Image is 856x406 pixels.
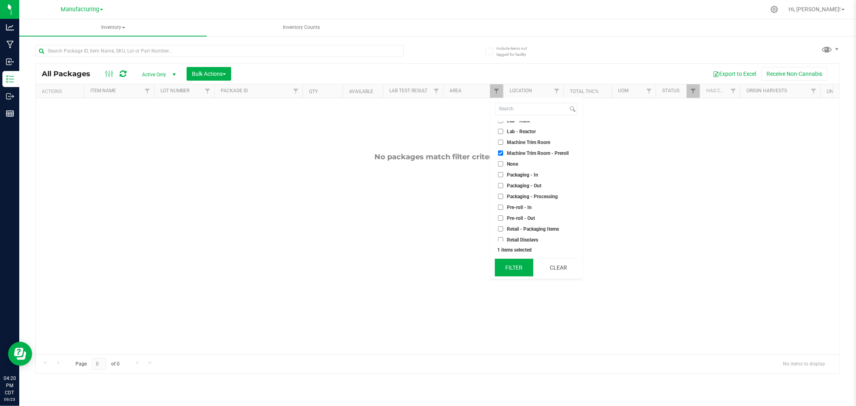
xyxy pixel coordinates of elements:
[289,84,303,98] a: Filter
[708,67,761,81] button: Export to Excel
[507,118,530,123] span: Lab - Rack
[507,162,518,166] span: None
[769,6,779,13] div: Manage settings
[6,23,14,31] inline-svg: Analytics
[42,89,81,94] div: Actions
[507,194,558,199] span: Packaging - Processing
[498,183,503,188] input: Packaging - Out
[4,396,16,402] p: 09/23
[495,259,533,276] button: Filter
[507,205,532,210] span: Pre-roll - In
[69,358,126,370] span: Page of 0
[498,215,503,221] input: Pre-roll - Out
[221,88,248,93] a: Package ID
[507,183,541,188] span: Packaging - Out
[207,19,395,36] a: Inventory Counts
[498,226,503,231] input: Retail - Packaging Items
[187,67,231,81] button: Bulk Actions
[495,103,568,115] input: Search
[8,342,32,366] iframe: Resource center
[6,41,14,49] inline-svg: Manufacturing
[61,6,99,13] span: Manufacturing
[90,88,116,93] a: Item Name
[807,84,820,98] a: Filter
[6,92,14,100] inline-svg: Outbound
[497,247,575,253] div: 1 items selected
[496,45,537,57] span: Include items not tagged for facility
[789,6,841,12] span: Hi, [PERSON_NAME]!
[6,58,14,66] inline-svg: Inbound
[498,129,503,134] input: Lab - Reactor
[507,140,550,145] span: Machine Trim Room
[6,75,14,83] inline-svg: Inventory
[389,88,427,93] a: Lab Test Result
[201,84,214,98] a: Filter
[507,129,536,134] span: Lab - Reactor
[309,89,318,94] a: Qty
[777,358,832,370] span: No items to display
[498,140,503,145] input: Machine Trim Room
[539,259,577,276] button: Clear
[490,84,503,98] a: Filter
[141,84,154,98] a: Filter
[700,84,740,98] th: Has COA
[827,89,851,94] a: Unit Cost
[498,150,503,156] input: Machine Trim Room - Preroll
[507,173,538,177] span: Packaging - In
[349,89,373,94] a: Available
[6,110,14,118] inline-svg: Reports
[498,194,503,199] input: Packaging - Processing
[161,88,189,93] a: Lot Number
[618,88,628,93] a: UOM
[687,84,700,98] a: Filter
[192,71,226,77] span: Bulk Actions
[36,152,840,161] div: No packages match filter criteria.
[35,45,404,57] input: Search Package ID, Item Name, SKU, Lot or Part Number...
[510,88,532,93] a: Location
[498,237,503,242] input: Retail Displays
[570,89,599,94] a: Total THC%
[746,88,787,93] a: Origin Harvests
[662,88,679,93] a: Status
[430,84,443,98] a: Filter
[498,205,503,210] input: Pre-roll - In
[550,84,563,98] a: Filter
[498,161,503,166] input: None
[449,88,462,93] a: Area
[4,375,16,396] p: 04:20 PM CDT
[19,19,207,36] a: Inventory
[643,84,656,98] a: Filter
[272,24,331,31] span: Inventory Counts
[507,227,559,231] span: Retail - Packaging Items
[507,238,538,242] span: Retail Displays
[507,216,535,221] span: Pre-roll - Out
[507,151,569,156] span: Machine Trim Room - Preroll
[42,69,98,78] span: All Packages
[761,67,828,81] button: Receive Non-Cannabis
[727,84,740,98] a: Filter
[498,172,503,177] input: Packaging - In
